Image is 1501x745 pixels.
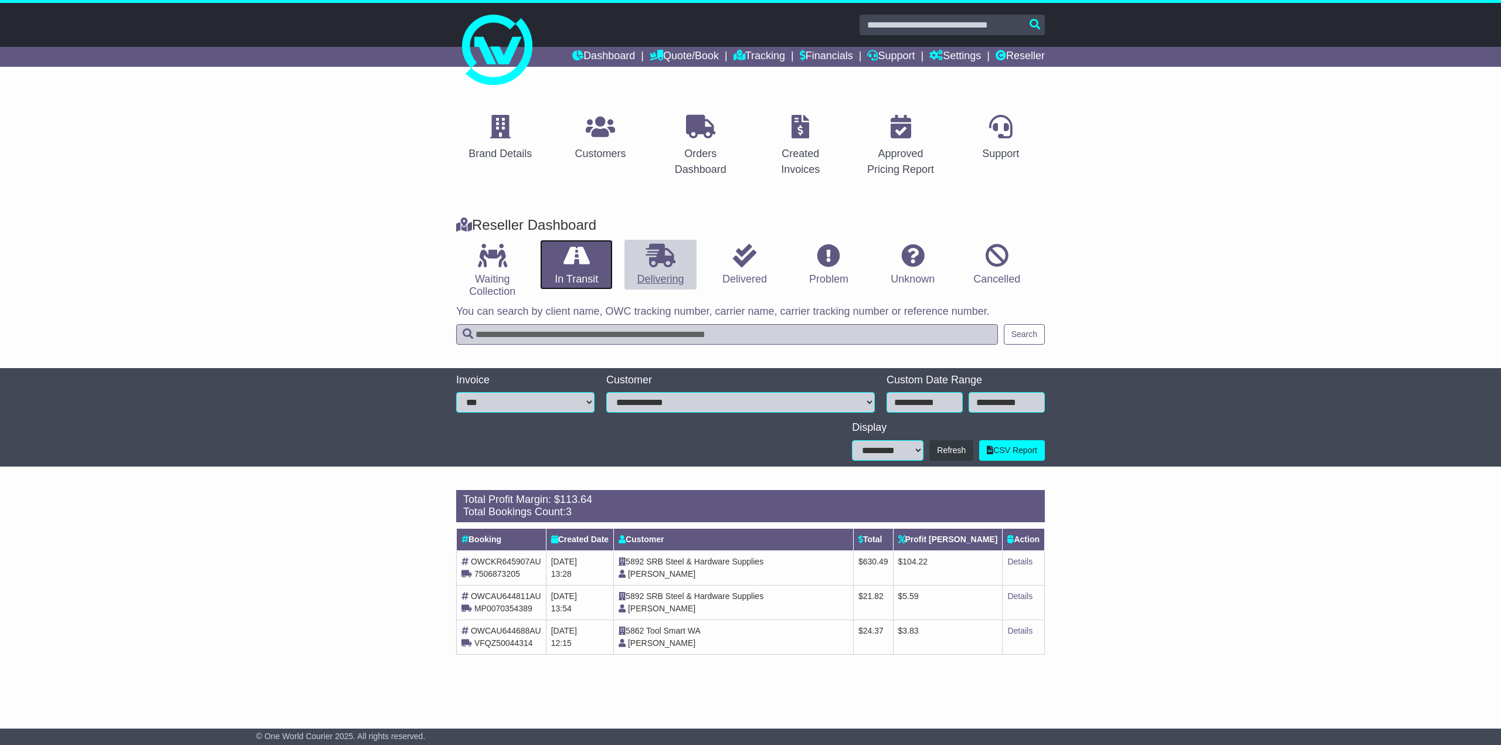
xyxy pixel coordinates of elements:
[708,240,780,290] a: Delivered
[863,591,884,601] span: 21.82
[624,240,697,290] a: Delivering
[893,620,1003,654] td: $
[626,626,644,635] span: 5862
[540,240,612,290] a: In Transit
[626,591,644,601] span: 5892
[902,557,928,566] span: 104.22
[863,626,884,635] span: 24.37
[853,550,893,585] td: $
[867,47,915,67] a: Support
[471,626,541,635] span: OWCAU644688AU
[863,557,888,566] span: 630.49
[606,374,875,387] div: Customer
[456,374,595,387] div: Invoice
[551,569,572,579] span: 13:28
[853,528,893,550] th: Total
[457,528,546,550] th: Booking
[853,620,893,654] td: $
[474,638,533,648] span: VFQZ50044314
[628,638,695,648] span: [PERSON_NAME]
[463,494,1038,506] div: Total Profit Margin: $
[646,557,763,566] span: SRB Steel & Hardware Supplies
[575,146,626,162] div: Customers
[461,111,539,166] a: Brand Details
[474,604,532,613] span: MP0070354389
[800,47,853,67] a: Financials
[664,146,737,178] div: Orders Dashboard
[650,47,719,67] a: Quote/Book
[456,240,528,302] a: Waiting Collection
[551,604,572,613] span: 13:54
[551,638,572,648] span: 12:15
[853,585,893,620] td: $
[893,528,1003,550] th: Profit [PERSON_NAME]
[1003,528,1045,550] th: Action
[982,146,1019,162] div: Support
[979,440,1045,461] a: CSV Report
[656,111,745,182] a: Orders Dashboard
[1004,324,1045,345] button: Search
[902,626,918,635] span: 3.83
[572,47,635,67] a: Dashboard
[857,111,945,182] a: Approved Pricing Report
[626,557,644,566] span: 5892
[893,550,1003,585] td: $
[864,146,938,178] div: Approved Pricing Report
[961,240,1033,290] a: Cancelled
[628,569,695,579] span: [PERSON_NAME]
[793,240,865,290] a: Problem
[974,111,1027,166] a: Support
[551,591,577,601] span: [DATE]
[887,374,1045,387] div: Custom Date Range
[614,528,854,550] th: Customer
[551,626,577,635] span: [DATE]
[546,528,613,550] th: Created Date
[566,506,572,518] span: 3
[929,440,973,461] button: Refresh
[893,585,1003,620] td: $
[1007,557,1033,566] a: Details
[471,591,541,601] span: OWCAU644811AU
[560,494,592,505] span: 113.64
[456,305,1045,318] p: You can search by client name, OWC tracking number, carrier name, carrier tracking number or refe...
[996,47,1045,67] a: Reseller
[567,111,633,166] a: Customers
[1007,626,1033,635] a: Details
[764,146,837,178] div: Created Invoices
[756,111,845,182] a: Created Invoices
[628,604,695,613] span: [PERSON_NAME]
[463,506,1038,519] div: Total Bookings Count:
[646,591,763,601] span: SRB Steel & Hardware Supplies
[902,591,918,601] span: 5.59
[468,146,532,162] div: Brand Details
[551,557,577,566] span: [DATE]
[474,569,520,579] span: 7506873205
[929,47,981,67] a: Settings
[852,421,1045,434] div: Display
[733,47,785,67] a: Tracking
[1007,591,1033,601] a: Details
[256,732,426,741] span: © One World Courier 2025. All rights reserved.
[646,626,701,635] span: Tool Smart WA
[471,557,541,566] span: OWCKR645907AU
[877,240,949,290] a: Unknown
[450,217,1051,234] div: Reseller Dashboard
